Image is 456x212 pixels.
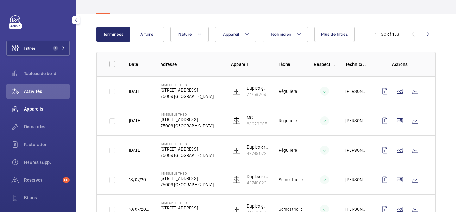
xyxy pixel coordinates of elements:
p: 75009 [GEOGRAPHIC_DATA] [161,93,214,100]
p: Immeuble Theo [161,201,214,205]
p: Immeuble Theo [161,142,214,146]
p: Technicien [345,61,367,67]
p: Appareil [231,61,269,67]
p: Régulière [279,88,297,94]
span: Réserves [24,177,60,183]
p: Immeuble Theo [161,112,214,116]
button: Appareil [215,27,256,42]
img: elevator.svg [233,117,240,125]
p: [PERSON_NAME] [345,177,367,183]
p: 75009 [GEOGRAPHIC_DATA] [161,123,214,129]
p: 42749022 [247,150,269,157]
p: Date [129,61,150,67]
span: Appareils [24,106,70,112]
p: [DATE] [129,88,141,94]
p: 75009 [GEOGRAPHIC_DATA] [161,182,214,188]
p: [STREET_ADDRESS] [161,175,214,182]
p: MC [247,114,267,121]
p: Respect délai [314,61,335,67]
p: [STREET_ADDRESS] [161,146,214,152]
p: [PERSON_NAME] [345,118,367,124]
button: Technicien [263,27,308,42]
button: Nature [170,27,209,42]
p: Semestrielle [279,177,303,183]
span: Heures supp. [24,159,70,165]
p: Adresse [161,61,221,67]
span: Plus de filtres [321,32,348,37]
span: Technicien [270,32,292,37]
p: Tâche [279,61,304,67]
p: [PERSON_NAME] [345,88,367,94]
p: [STREET_ADDRESS] [161,87,214,93]
p: [STREET_ADDRESS] [161,205,214,211]
div: 1 – 30 of 153 [375,31,399,37]
span: Bilans [24,195,70,201]
button: Terminées [96,27,130,42]
button: Filtres1 [6,41,70,56]
img: elevator.svg [233,176,240,183]
span: 66 [63,177,70,183]
img: elevator.svg [233,146,240,154]
button: Plus de filtres [314,27,355,42]
span: Facturation [24,141,70,148]
p: 77756209 [247,91,269,98]
p: [PERSON_NAME] [345,147,367,153]
p: Duplex droite [247,173,269,180]
p: [STREET_ADDRESS] [161,116,214,123]
p: 84629005 [247,121,267,127]
p: Régulière [279,118,297,124]
span: Appareil [223,32,239,37]
img: elevator.svg [233,87,240,95]
button: À faire [130,27,164,42]
span: Demandes [24,124,70,130]
p: Duplex droite [247,144,269,150]
span: Tableau de bord [24,70,70,77]
p: 75009 [GEOGRAPHIC_DATA] [161,152,214,158]
p: [DATE] [129,147,141,153]
p: Régulière [279,147,297,153]
p: 18/07/2025 [129,177,150,183]
p: Duplex gauche [247,203,269,209]
p: Immeuble Theo [161,83,214,87]
p: Actions [377,61,423,67]
span: Nature [178,32,192,37]
p: 42749022 [247,180,269,186]
span: 1 [53,46,58,51]
p: Duplex gauche [247,85,269,91]
span: Filtres [24,45,36,51]
p: Immeuble Theo [161,171,214,175]
p: [DATE] [129,118,141,124]
span: Activités [24,88,70,94]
